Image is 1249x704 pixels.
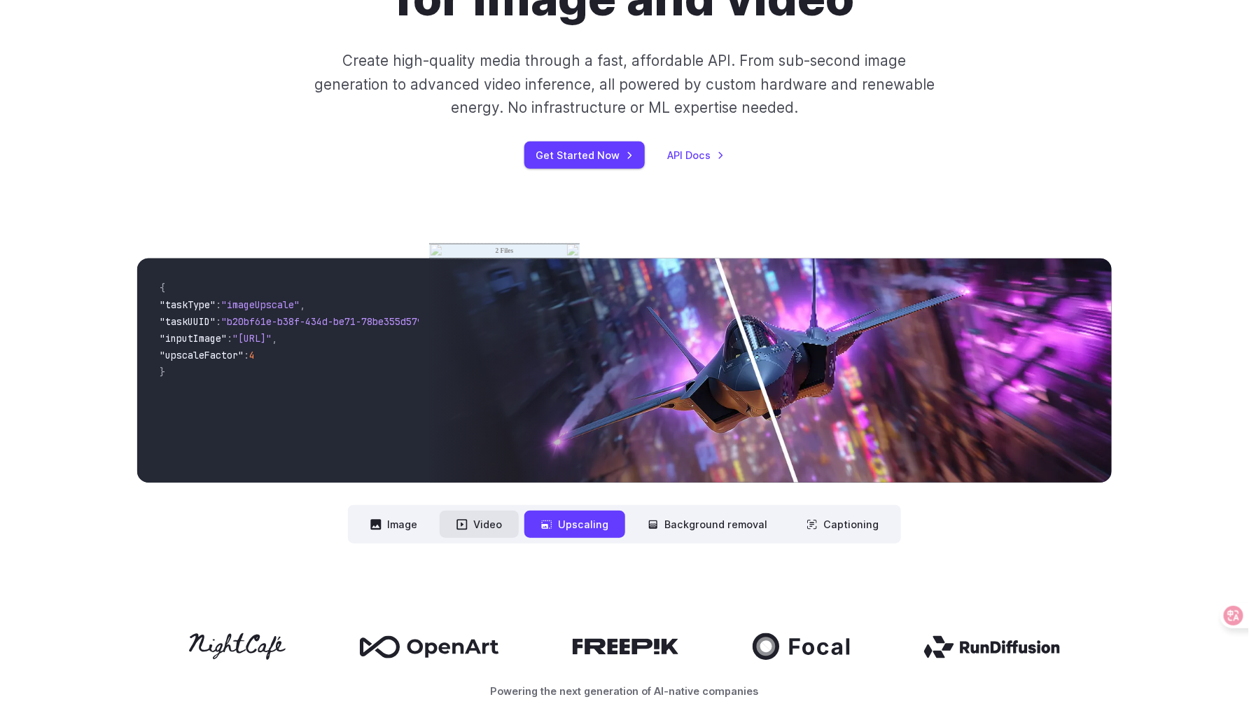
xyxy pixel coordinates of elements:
[431,244,442,256] img: icon16.png
[313,49,937,119] p: Create high-quality media through a fast, affordable API. From sub-second image generation to adv...
[160,366,165,378] span: }
[667,147,725,163] a: API Docs
[443,244,566,258] td: 2 Files
[160,349,244,361] span: "upscaleFactor"
[216,298,221,311] span: :
[137,683,1112,699] p: Powering the next generation of AI-native companies
[249,349,255,361] span: 4
[524,142,645,169] a: Get Started Now
[160,332,227,345] span: "inputImage"
[631,511,784,538] button: Background removal
[221,315,434,328] span: "b20bf61e-b38f-434d-be71-78be355d5795"
[272,332,277,345] span: ,
[567,244,578,256] img: close16.png
[160,315,216,328] span: "taskUUID"
[221,298,300,311] span: "imageUpscale"
[216,315,221,328] span: :
[524,511,625,538] button: Upscaling
[440,511,519,538] button: Video
[430,258,1112,483] img: Futuristic stealth jet streaking through a neon-lit cityscape with glowing purple exhaust
[160,282,165,294] span: {
[300,298,305,311] span: ,
[244,349,249,361] span: :
[227,332,232,345] span: :
[232,332,272,345] span: "[URL]"
[160,298,216,311] span: "taskType"
[790,511,895,538] button: Captioning
[354,511,434,538] button: Image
